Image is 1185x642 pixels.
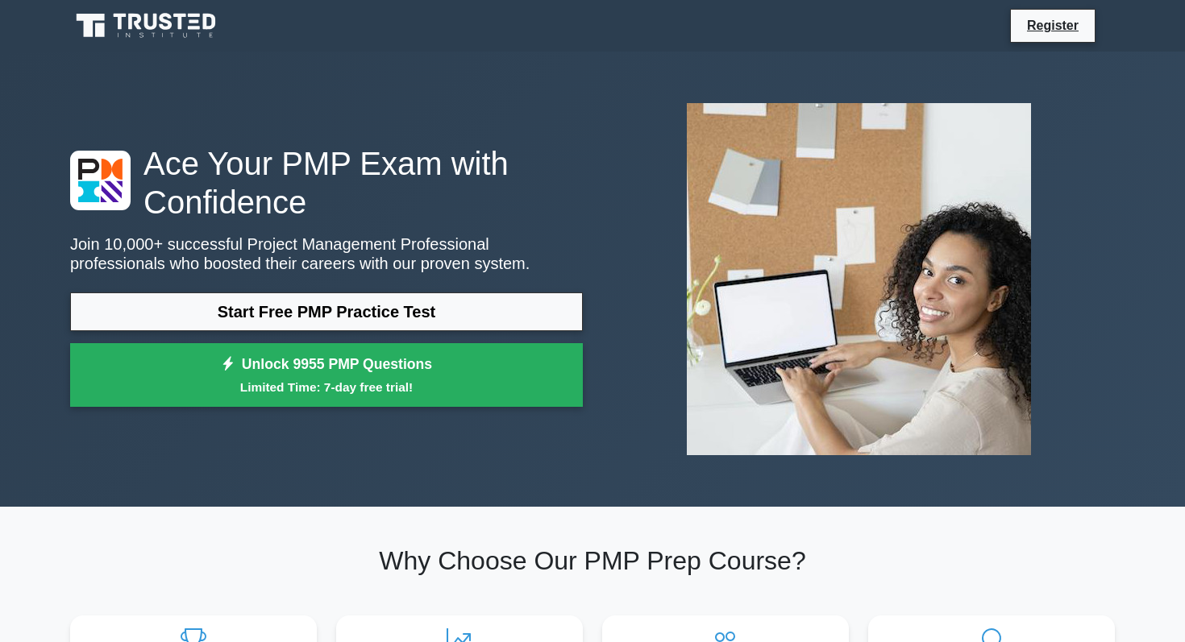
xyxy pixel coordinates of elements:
h2: Why Choose Our PMP Prep Course? [70,545,1115,576]
a: Register [1017,15,1088,35]
a: Unlock 9955 PMP QuestionsLimited Time: 7-day free trial! [70,343,583,408]
small: Limited Time: 7-day free trial! [90,378,563,396]
a: Start Free PMP Practice Test [70,292,583,331]
h1: Ace Your PMP Exam with Confidence [70,144,583,222]
p: Join 10,000+ successful Project Management Professional professionals who boosted their careers w... [70,234,583,273]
